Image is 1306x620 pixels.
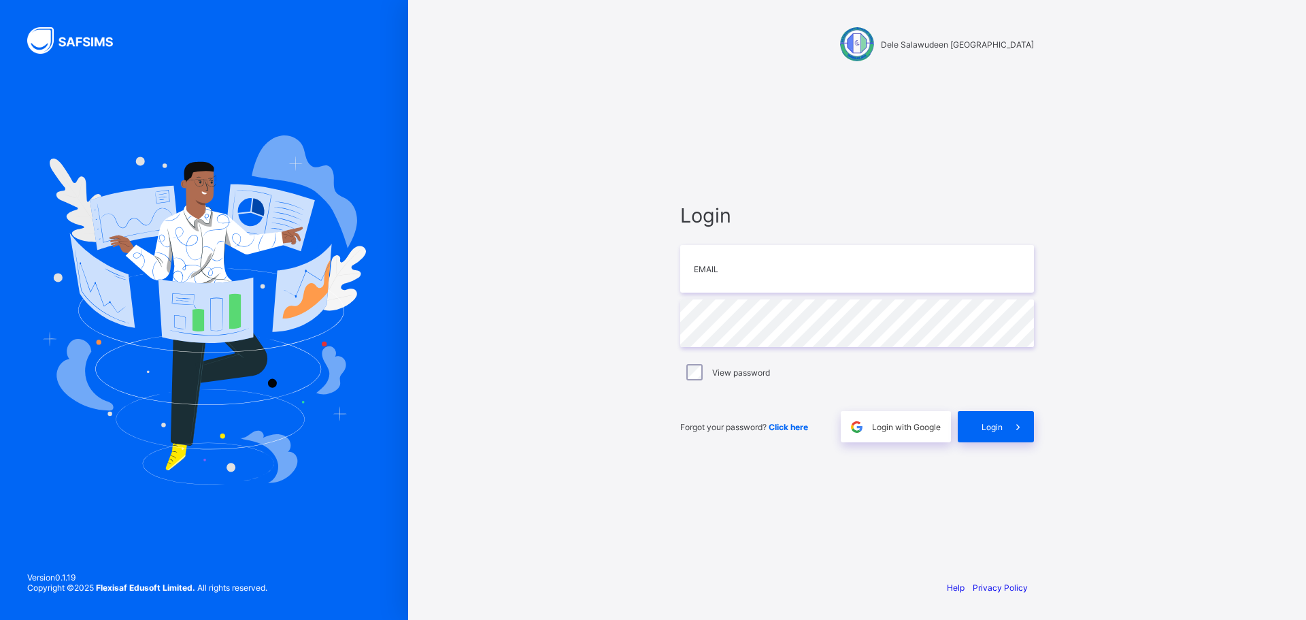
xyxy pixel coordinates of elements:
img: SAFSIMS Logo [27,27,129,54]
span: Login with Google [872,422,941,432]
span: Login [982,422,1003,432]
a: Click here [769,422,808,432]
span: Version 0.1.19 [27,572,267,583]
img: Hero Image [42,135,366,484]
span: Forgot your password? [680,422,808,432]
span: Copyright © 2025 All rights reserved. [27,583,267,593]
strong: Flexisaf Edusoft Limited. [96,583,195,593]
span: Dele Salawudeen [GEOGRAPHIC_DATA] [881,39,1034,50]
a: Help [947,583,965,593]
span: Login [680,203,1034,227]
label: View password [712,368,770,378]
img: google.396cfc9801f0270233282035f929180a.svg [849,419,865,435]
a: Privacy Policy [973,583,1028,593]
